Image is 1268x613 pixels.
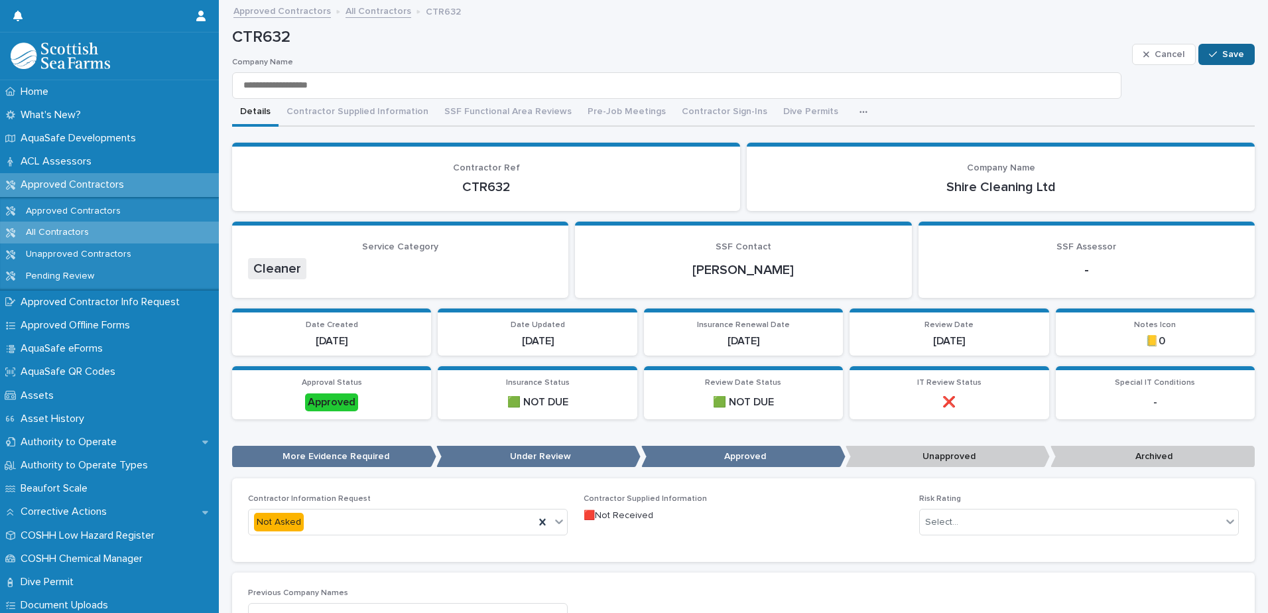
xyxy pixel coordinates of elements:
p: 📒0 [1064,335,1247,348]
span: Approval Status [302,379,362,387]
p: What's New? [15,109,92,121]
span: Insurance Status [506,379,570,387]
p: Under Review [436,446,641,468]
span: Cancel [1155,50,1184,59]
p: Approved Contractors [15,206,131,217]
p: AquaSafe QR Codes [15,366,126,378]
p: Unapproved [846,446,1050,468]
span: Review Date Status [705,379,781,387]
span: SSF Assessor [1056,242,1116,251]
span: Contractor Supplied Information [584,495,707,503]
p: AquaSafe eForms [15,342,113,355]
p: - [1064,396,1247,409]
span: Company Name [232,58,293,66]
button: Details [232,99,279,127]
a: All Contractors [346,3,411,18]
p: Home [15,86,59,98]
span: Insurance Renewal Date [697,321,790,329]
p: Authority to Operate Types [15,459,158,472]
button: Dive Permits [775,99,846,127]
p: Authority to Operate [15,436,127,448]
span: Review Date [924,321,974,329]
span: Previous Company Names [248,589,348,597]
span: Risk Rating [919,495,961,503]
p: 🟥Not Received [584,509,903,523]
button: Pre-Job Meetings [580,99,674,127]
div: Not Asked [254,513,304,532]
p: COSHH Low Hazard Register [15,529,165,542]
p: Document Uploads [15,599,119,612]
p: Shire Cleaning Ltd [763,179,1239,195]
p: - [934,262,1239,278]
span: Date Created [306,321,358,329]
p: 🟩 NOT DUE [652,396,835,409]
span: Cleaner [248,258,306,279]
button: SSF Functional Area Reviews [436,99,580,127]
span: Contractor Ref [453,163,520,172]
span: Notes Icon [1134,321,1176,329]
span: Date Updated [511,321,565,329]
p: Dive Permit [15,576,84,588]
p: [DATE] [652,335,835,348]
p: Approved Offline Forms [15,319,141,332]
p: ❌ [857,396,1041,409]
p: Beaufort Scale [15,482,98,495]
p: [PERSON_NAME] [591,262,895,278]
p: 🟩 NOT DUE [446,396,629,409]
p: Pending Review [15,271,105,282]
p: [DATE] [446,335,629,348]
p: Assets [15,389,64,402]
span: SSF Contact [716,242,771,251]
button: Contractor Sign-Ins [674,99,775,127]
p: ACL Assessors [15,155,102,168]
span: Service Category [362,242,438,251]
span: Special IT Conditions [1115,379,1195,387]
p: Approved Contractor Info Request [15,296,190,308]
p: AquaSafe Developments [15,132,147,145]
div: Select... [925,515,958,529]
p: All Contractors [15,227,99,238]
span: Company Name [967,163,1035,172]
p: Archived [1050,446,1255,468]
p: CTR632 [426,3,461,18]
p: Approved [641,446,846,468]
span: Contractor Information Request [248,495,371,503]
p: Unapproved Contractors [15,249,142,260]
p: Corrective Actions [15,506,117,518]
button: Save [1198,44,1255,65]
p: COSHH Chemical Manager [15,553,153,565]
span: IT Review Status [917,379,982,387]
p: CTR632 [232,28,1127,47]
button: Contractor Supplied Information [279,99,436,127]
span: Save [1222,50,1244,59]
p: [DATE] [857,335,1041,348]
img: bPIBxiqnSb2ggTQWdOVV [11,42,110,69]
a: Approved Contractors [233,3,331,18]
div: Approved [305,393,358,411]
p: CTR632 [248,179,724,195]
p: Approved Contractors [15,178,135,191]
button: Cancel [1132,44,1196,65]
p: Asset History [15,413,95,425]
p: More Evidence Required [232,446,436,468]
p: [DATE] [240,335,423,348]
